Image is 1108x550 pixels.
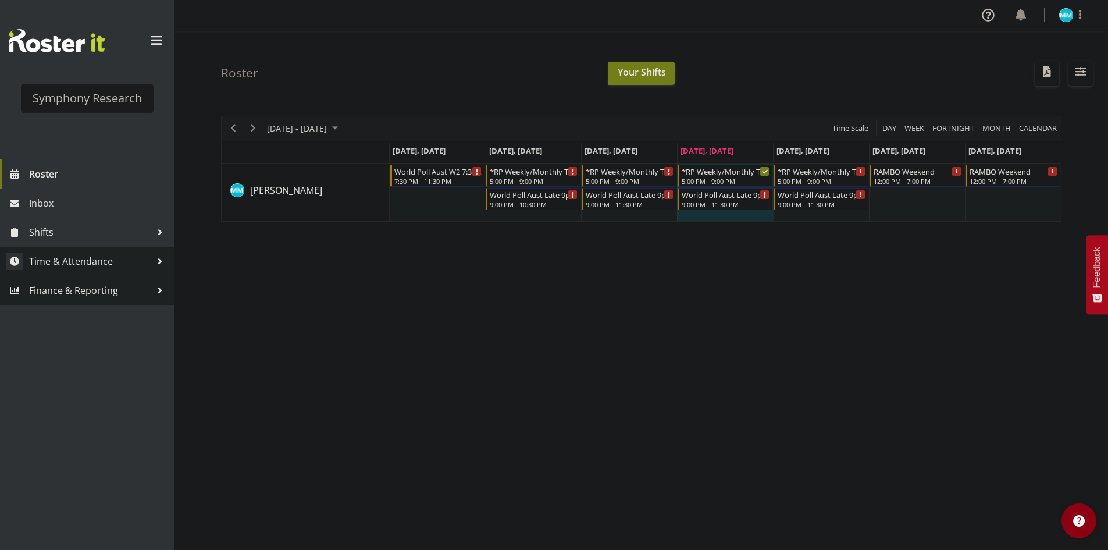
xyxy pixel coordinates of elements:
[221,66,258,80] h4: Roster
[489,146,542,156] span: [DATE], [DATE]
[874,165,961,177] div: RAMBO Weekend
[221,116,1061,222] div: Timeline Week of October 2, 2025
[682,165,769,177] div: *RP Weekly/Monthly Tracks
[682,200,769,209] div: 9:00 PM - 11:30 PM
[778,200,865,209] div: 9:00 PM - 11:30 PM
[682,176,769,186] div: 5:00 PM - 9:00 PM
[903,121,925,136] span: Week
[390,165,485,187] div: Murphy Mulholland"s event - World Poll Aust W2 7:30pm~11:30pm Begin From Monday, September 29, 20...
[29,282,151,299] span: Finance & Reporting
[931,121,975,136] span: Fortnight
[678,165,772,187] div: Murphy Mulholland"s event - *RP Weekly/Monthly Tracks Begin From Thursday, October 2, 2025 at 5:0...
[490,200,578,209] div: 9:00 PM - 10:30 PM
[1018,121,1058,136] span: calendar
[490,189,578,200] div: World Poll Aust Late 9p~11:30p
[29,194,169,212] span: Inbox
[390,164,1061,221] table: Timeline Week of October 2, 2025
[681,146,733,156] span: [DATE], [DATE]
[931,121,977,136] button: Fortnight
[776,146,829,156] span: [DATE], [DATE]
[970,176,1057,186] div: 12:00 PM - 7:00 PM
[486,165,580,187] div: Murphy Mulholland"s event - *RP Weekly/Monthly Tracks Begin From Tuesday, September 30, 2025 at 5...
[586,176,674,186] div: 5:00 PM - 9:00 PM
[678,188,772,210] div: Murphy Mulholland"s event - World Poll Aust Late 9p~11:30p Begin From Thursday, October 2, 2025 a...
[250,184,322,197] span: [PERSON_NAME]
[586,165,674,177] div: *RP Weekly/Monthly Tracks
[778,176,865,186] div: 5:00 PM - 9:00 PM
[490,165,578,177] div: *RP Weekly/Monthly Tracks
[394,165,482,177] div: World Poll Aust W2 7:30pm~11:30pm
[243,116,263,141] div: next period
[490,176,578,186] div: 5:00 PM - 9:00 PM
[874,176,961,186] div: 12:00 PM - 7:00 PM
[582,188,676,210] div: Murphy Mulholland"s event - World Poll Aust Late 9p~11:30p Begin From Wednesday, October 1, 2025 ...
[618,66,666,79] span: Your Shifts
[608,62,675,85] button: Your Shifts
[1092,247,1102,288] span: Feedback
[1035,61,1059,86] button: Download a PDF of the roster according to the set date range.
[1073,515,1085,527] img: help-xxl-2.png
[1017,121,1059,136] button: Month
[903,121,927,136] button: Timeline Week
[29,165,169,183] span: Roster
[881,121,897,136] span: Day
[981,121,1012,136] span: Month
[682,189,769,200] div: World Poll Aust Late 9p~11:30p
[250,183,322,197] a: [PERSON_NAME]
[582,165,676,187] div: Murphy Mulholland"s event - *RP Weekly/Monthly Tracks Begin From Wednesday, October 1, 2025 at 5:...
[966,165,1060,187] div: Murphy Mulholland"s event - RAMBO Weekend Begin From Sunday, October 5, 2025 at 12:00:00 PM GMT+1...
[486,188,580,210] div: Murphy Mulholland"s event - World Poll Aust Late 9p~11:30p Begin From Tuesday, September 30, 2025...
[970,165,1057,177] div: RAMBO Weekend
[585,146,637,156] span: [DATE], [DATE]
[778,189,865,200] div: World Poll Aust Late 9p~11:30p
[981,121,1013,136] button: Timeline Month
[870,165,964,187] div: Murphy Mulholland"s event - RAMBO Weekend Begin From Saturday, October 4, 2025 at 12:00:00 PM GMT...
[968,146,1021,156] span: [DATE], [DATE]
[778,165,865,177] div: *RP Weekly/Monthly Tracks
[393,146,446,156] span: [DATE], [DATE]
[266,121,328,136] span: [DATE] - [DATE]
[1068,61,1093,86] button: Filter Shifts
[9,29,105,52] img: Rosterit website logo
[29,253,151,270] span: Time & Attendance
[29,223,151,241] span: Shifts
[226,121,241,136] button: Previous
[33,90,142,107] div: Symphony Research
[222,164,390,221] td: Murphy Mulholland resource
[872,146,925,156] span: [DATE], [DATE]
[263,116,345,141] div: Sep 29 - Oct 05, 2025
[831,121,871,136] button: Time Scale
[881,121,899,136] button: Timeline Day
[774,165,868,187] div: Murphy Mulholland"s event - *RP Weekly/Monthly Tracks Begin From Friday, October 3, 2025 at 5:00:...
[774,188,868,210] div: Murphy Mulholland"s event - World Poll Aust Late 9p~11:30p Begin From Friday, October 3, 2025 at ...
[1086,235,1108,314] button: Feedback - Show survey
[245,121,261,136] button: Next
[265,121,343,136] button: October 2025
[586,189,674,200] div: World Poll Aust Late 9p~11:30p
[586,200,674,209] div: 9:00 PM - 11:30 PM
[223,116,243,141] div: previous period
[831,121,870,136] span: Time Scale
[1059,8,1073,22] img: murphy-mulholland11450.jpg
[394,176,482,186] div: 7:30 PM - 11:30 PM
